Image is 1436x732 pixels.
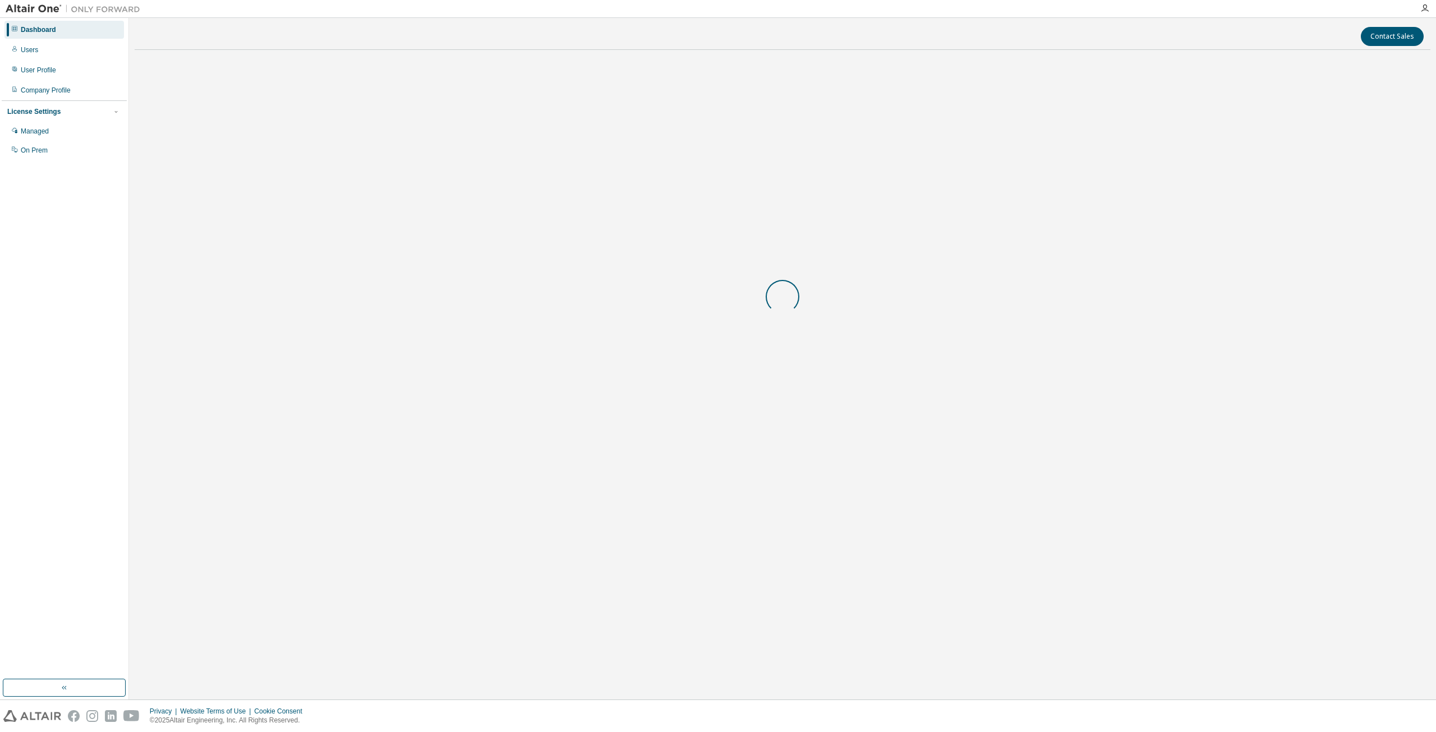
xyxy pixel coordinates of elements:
img: instagram.svg [86,710,98,722]
div: Company Profile [21,86,71,95]
div: Users [21,45,38,54]
button: Contact Sales [1361,27,1424,46]
img: altair_logo.svg [3,710,61,722]
div: Website Terms of Use [180,707,254,716]
img: linkedin.svg [105,710,117,722]
div: On Prem [21,146,48,155]
div: Privacy [150,707,180,716]
div: Dashboard [21,25,56,34]
p: © 2025 Altair Engineering, Inc. All Rights Reserved. [150,716,309,725]
img: youtube.svg [123,710,140,722]
div: License Settings [7,107,61,116]
img: Altair One [6,3,146,15]
div: User Profile [21,66,56,75]
div: Cookie Consent [254,707,309,716]
img: facebook.svg [68,710,80,722]
div: Managed [21,127,49,136]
